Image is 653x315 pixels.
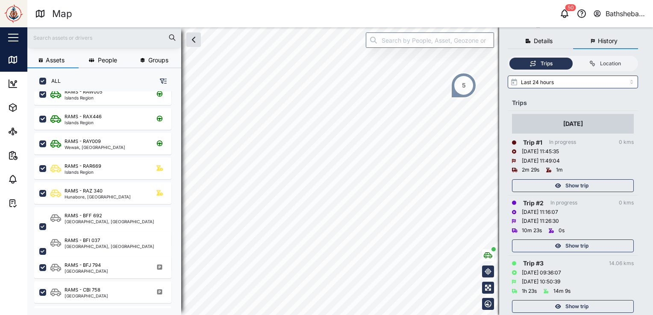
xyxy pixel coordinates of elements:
div: Trip # 3 [523,259,544,268]
div: [GEOGRAPHIC_DATA], [GEOGRAPHIC_DATA] [65,244,154,248]
span: Show trip [565,300,588,312]
img: Main Logo [4,4,23,23]
div: RAMS - RAZ 340 [65,187,103,195]
button: Show trip [512,179,634,192]
span: Assets [46,57,65,63]
div: Sites [22,127,43,136]
span: Details [534,38,553,44]
div: Location [600,60,621,68]
div: Map marker [451,73,477,98]
div: [DATE] 11:16:07 [522,208,558,216]
div: 2m 29s [522,166,539,174]
div: Reports [22,151,51,160]
div: 0 kms [619,138,634,146]
div: [DATE] 11:45:35 [522,148,559,156]
div: 0s [559,227,565,235]
div: Map [22,55,41,64]
canvas: Map [27,27,653,315]
div: Assets [22,103,49,112]
div: Trips [541,60,553,68]
label: ALL [46,78,61,85]
span: Show trip [565,240,588,252]
input: Search by People, Asset, Geozone or Place [366,32,494,48]
div: Wewak, [GEOGRAPHIC_DATA] [65,145,125,149]
div: grid [34,91,181,308]
div: RAMS - RAY009 [65,138,101,145]
div: [DATE] 09:36:07 [522,269,561,277]
div: [DATE] 11:49:04 [522,157,560,165]
div: RAMS - BFJ 794 [65,262,101,269]
div: RAMS - CBI 758 [65,286,100,294]
span: Show trip [565,180,588,192]
div: Islands Region [65,96,103,100]
div: Dashboard [22,79,61,88]
div: Trip # 1 [523,138,542,147]
div: Alarms [22,175,49,184]
div: 1m [556,166,563,174]
button: Show trip [512,239,634,252]
div: Trip # 2 [523,198,544,208]
div: Trips [512,98,634,108]
div: [DATE] 11:26:30 [522,217,559,225]
div: 50 [565,4,576,11]
div: Tasks [22,198,46,208]
div: Islands Region [65,170,101,174]
div: [GEOGRAPHIC_DATA], [GEOGRAPHIC_DATA] [65,219,154,224]
span: People [98,57,117,63]
div: RAMS - BFF 692 [65,212,102,219]
button: Show trip [512,300,634,313]
div: [DATE] 10:50:39 [522,278,560,286]
div: 10m 23s [522,227,542,235]
span: History [598,38,618,44]
button: Bathsheba Kare [593,8,646,20]
input: Search assets or drivers [32,31,176,44]
div: 1h 23s [522,287,537,295]
div: Map [52,6,72,21]
div: RAMS - RAW005 [65,88,103,96]
div: 14m 9s [553,287,571,295]
input: Select range [508,76,638,88]
div: In progress [550,199,577,207]
div: Hunabore, [GEOGRAPHIC_DATA] [65,195,131,199]
span: Groups [148,57,168,63]
div: [GEOGRAPHIC_DATA] [65,269,108,273]
div: Bathsheba Kare [606,9,646,19]
div: RAMS - BFI 037 [65,237,100,244]
div: [DATE] [563,119,583,128]
div: 0 kms [619,199,634,207]
div: 5 [462,81,466,90]
div: 14.06 kms [609,260,634,268]
div: RAMS - RAX446 [65,113,102,120]
div: RAMS - RAR669 [65,163,101,170]
div: Islands Region [65,120,102,125]
div: In progress [549,138,576,146]
div: [GEOGRAPHIC_DATA] [65,294,108,298]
